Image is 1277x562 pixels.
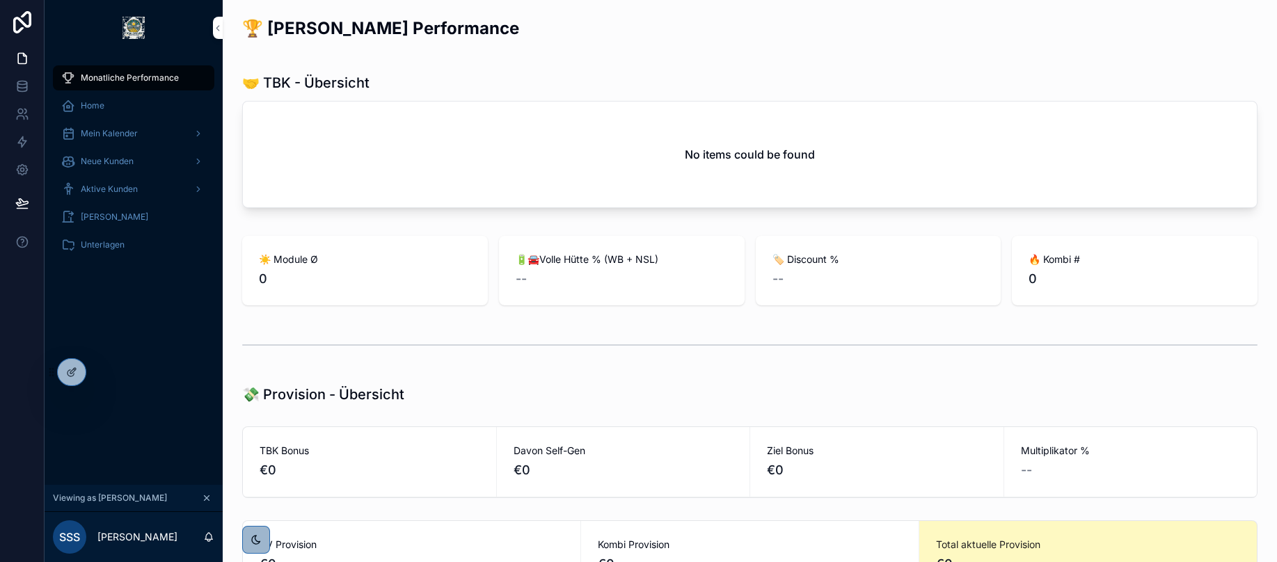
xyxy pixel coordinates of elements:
[514,460,733,480] span: €0
[122,17,145,39] img: App logo
[81,128,138,139] span: Mein Kalender
[97,530,177,544] p: [PERSON_NAME]
[1021,444,1241,458] span: Multiplikator %
[81,156,134,167] span: Neue Kunden
[53,121,214,146] a: Mein Kalender
[514,444,733,458] span: Davon Self-Gen
[685,146,815,163] h2: No items could be found
[53,204,214,230] a: [PERSON_NAME]
[81,211,148,223] span: [PERSON_NAME]
[53,93,214,118] a: Home
[259,269,471,289] span: 0
[81,184,138,195] span: Aktive Kunden
[242,385,404,404] h1: 💸 Provision - Übersicht
[53,65,214,90] a: Monatliche Performance
[767,444,987,458] span: Ziel Bonus
[242,17,519,40] h2: 🏆 [PERSON_NAME] Performance
[1029,252,1241,266] span: 🔥 Kombi #
[59,529,80,545] span: SSS
[1029,269,1241,289] span: 0
[772,269,784,289] span: --
[259,252,471,266] span: ☀️ Module Ø
[767,460,987,480] span: €0
[772,252,985,266] span: 🏷️ Discount %
[1021,460,1032,480] span: --
[81,239,125,250] span: Unterlagen
[260,444,479,458] span: TBK Bonus
[53,177,214,202] a: Aktive Kunden
[516,252,728,266] span: 🔋🚘Volle Hütte % (WB + NSL)
[45,56,223,275] div: scrollable content
[242,73,370,93] h1: 🤝 TBK - Übersicht
[516,269,527,289] span: --
[598,538,902,552] span: Kombi Provision
[260,538,564,552] span: PV Provision
[53,149,214,174] a: Neue Kunden
[81,100,104,111] span: Home
[53,492,167,504] span: Viewing as [PERSON_NAME]
[936,538,1240,552] span: Total aktuelle Provision
[53,232,214,257] a: Unterlagen
[81,72,179,83] span: Monatliche Performance
[260,460,479,480] span: €0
